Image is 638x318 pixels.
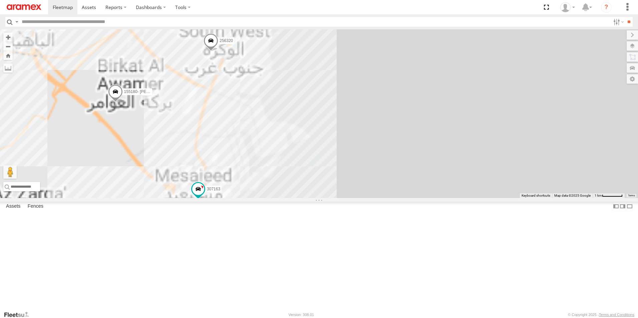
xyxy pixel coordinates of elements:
div: © Copyright 2025 - [568,313,634,317]
i: ? [601,2,612,13]
button: Drag Pegman onto the map to open Street View [3,165,17,179]
a: Terms and Conditions [599,313,634,317]
label: Fences [24,202,47,211]
button: Map Scale: 1 km per 58 pixels [593,193,625,198]
span: 1 km [595,194,602,197]
label: Dock Summary Table to the Left [613,202,619,211]
label: Search Filter Options [611,17,625,27]
span: 155180- [PERSON_NAME] [124,89,173,94]
a: Visit our Website [4,311,34,318]
span: 256320 [220,38,233,43]
span: 307163 [207,187,220,191]
a: Terms (opens in new tab) [628,194,635,197]
label: Dock Summary Table to the Right [619,202,626,211]
label: Map Settings [627,74,638,84]
img: aramex-logo.svg [7,4,41,10]
span: Map data ©2025 Google [554,194,591,197]
button: Zoom in [3,33,13,42]
label: Search Query [14,17,19,27]
button: Keyboard shortcuts [522,193,550,198]
label: Hide Summary Table [626,202,633,211]
div: Mohammed Fahim [558,2,577,12]
div: Version: 308.01 [289,313,314,317]
button: Zoom out [3,42,13,51]
button: Zoom Home [3,51,13,60]
label: Assets [3,202,24,211]
label: Measure [3,63,13,73]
